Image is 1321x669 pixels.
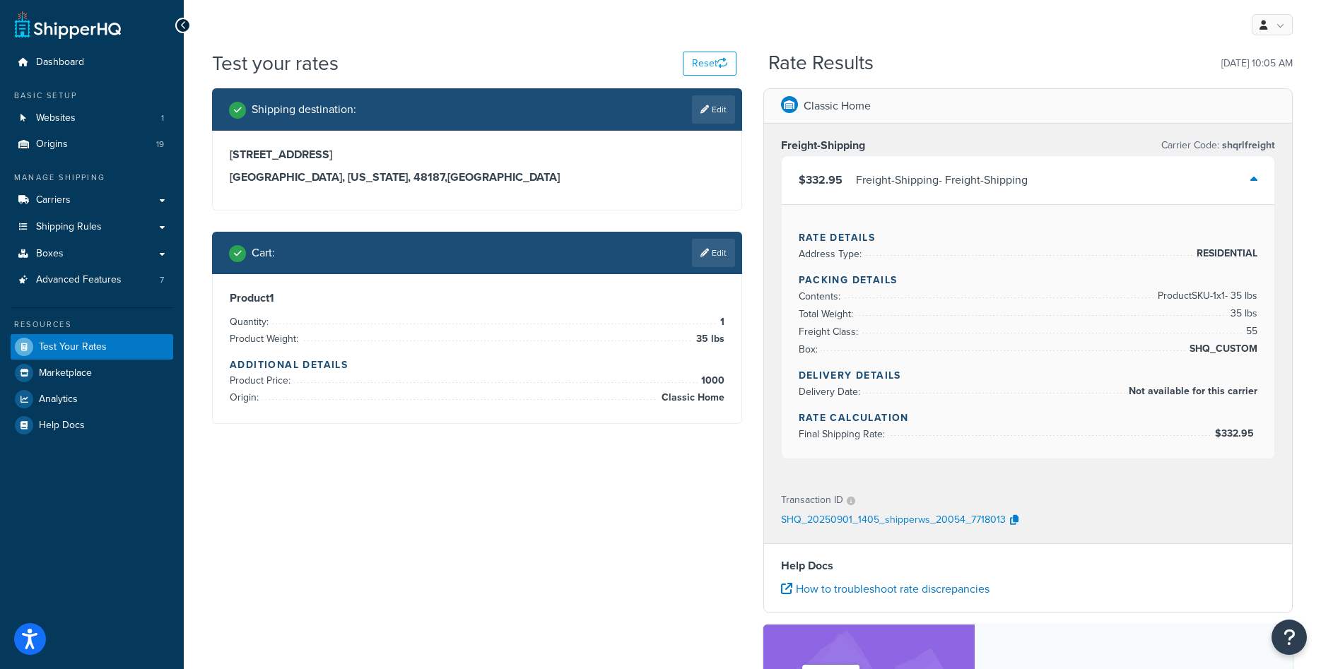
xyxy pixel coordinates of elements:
a: Edit [692,239,735,267]
h4: Packing Details [799,273,1258,288]
div: Resources [11,319,173,331]
span: $332.95 [799,172,842,188]
span: Advanced Features [36,274,122,286]
span: 1 [717,314,724,331]
span: Origin: [230,390,262,405]
a: Websites1 [11,105,173,131]
h3: Freight-Shipping [781,138,865,153]
div: Basic Setup [11,90,173,102]
li: Advanced Features [11,267,173,293]
span: Carriers [36,194,71,206]
a: Advanced Features7 [11,267,173,293]
span: 55 [1243,323,1257,340]
a: Origins19 [11,131,173,158]
h4: Delivery Details [799,368,1258,383]
a: Carriers [11,187,173,213]
h1: Test your rates [212,49,339,77]
a: Boxes [11,241,173,267]
h2: Shipping destination : [252,103,356,116]
span: Product Weight: [230,331,302,346]
span: Dashboard [36,57,84,69]
span: 35 lbs [1227,305,1257,322]
p: Classic Home [804,96,871,116]
span: Delivery Date: [799,384,864,399]
span: Help Docs [39,420,85,432]
span: 1 [161,112,164,124]
span: Product Price: [230,373,294,388]
a: Help Docs [11,413,173,438]
h4: Help Docs [781,557,1276,574]
div: Freight-Shipping - Freight-Shipping [856,170,1028,190]
a: Dashboard [11,49,173,76]
p: SHQ_20250901_1405_shipperws_20054_7718013 [781,510,1006,531]
span: RESIDENTIAL [1193,245,1257,262]
h4: Rate Details [799,230,1258,245]
a: Test Your Rates [11,334,173,360]
li: Websites [11,105,173,131]
span: Marketplace [39,367,92,379]
span: Origins [36,138,68,150]
button: Reset [683,52,736,76]
h3: [STREET_ADDRESS] [230,148,724,162]
span: Websites [36,112,76,124]
h4: Rate Calculation [799,410,1258,425]
span: 1000 [698,372,724,389]
h2: Cart : [252,247,275,259]
span: SHQ_CUSTOM [1186,341,1257,357]
span: Shipping Rules [36,221,102,233]
span: Boxes [36,248,64,260]
a: Analytics [11,386,173,412]
span: Quantity: [230,314,272,329]
p: Transaction ID [781,490,843,510]
a: Marketplace [11,360,173,386]
div: Manage Shipping [11,172,173,184]
p: Carrier Code: [1161,136,1275,155]
span: Not available for this carrier [1125,383,1257,400]
span: Classic Home [658,389,724,406]
a: Edit [692,95,735,124]
a: Shipping Rules [11,214,173,240]
span: Total Weight: [799,307,857,321]
span: 35 lbs [693,331,724,348]
span: Analytics [39,393,78,405]
button: Open Resource Center [1272,620,1307,655]
span: Contents: [799,289,844,304]
span: Product SKU-1 x 1 - 35 lbs [1154,288,1257,304]
span: shqrlfreight [1219,138,1275,153]
h3: Product 1 [230,291,724,305]
span: 7 [160,274,164,286]
span: Test Your Rates [39,341,107,353]
a: How to troubleshoot rate discrepancies [781,581,990,597]
li: Origins [11,131,173,158]
h3: [GEOGRAPHIC_DATA], [US_STATE], 48187 , [GEOGRAPHIC_DATA] [230,170,724,184]
p: [DATE] 10:05 AM [1221,54,1293,73]
span: Box: [799,342,821,357]
span: Freight Class: [799,324,862,339]
h2: Rate Results [768,52,874,74]
span: Address Type: [799,247,865,261]
span: $332.95 [1215,426,1257,441]
span: 19 [156,138,164,150]
h4: Additional Details [230,357,724,372]
span: Final Shipping Rate: [799,427,888,442]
